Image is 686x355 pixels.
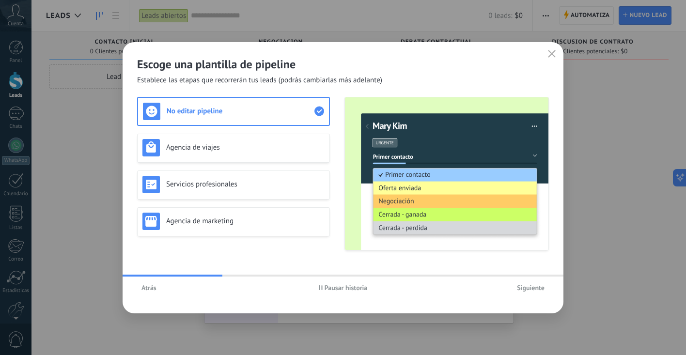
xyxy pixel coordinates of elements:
[166,216,325,226] h3: Agencia de marketing
[137,76,382,85] span: Establece las etapas que recorrerán tus leads (podrás cambiarlas más adelante)
[137,57,549,72] h2: Escoge una plantilla de pipeline
[517,284,545,291] span: Siguiente
[167,107,314,116] h3: No editar pipeline
[141,284,156,291] span: Atrás
[137,280,161,295] button: Atrás
[166,143,325,152] h3: Agencia de viajes
[325,284,368,291] span: Pausar historia
[166,180,325,189] h3: Servicios profesionales
[314,280,372,295] button: Pausar historia
[513,280,549,295] button: Siguiente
